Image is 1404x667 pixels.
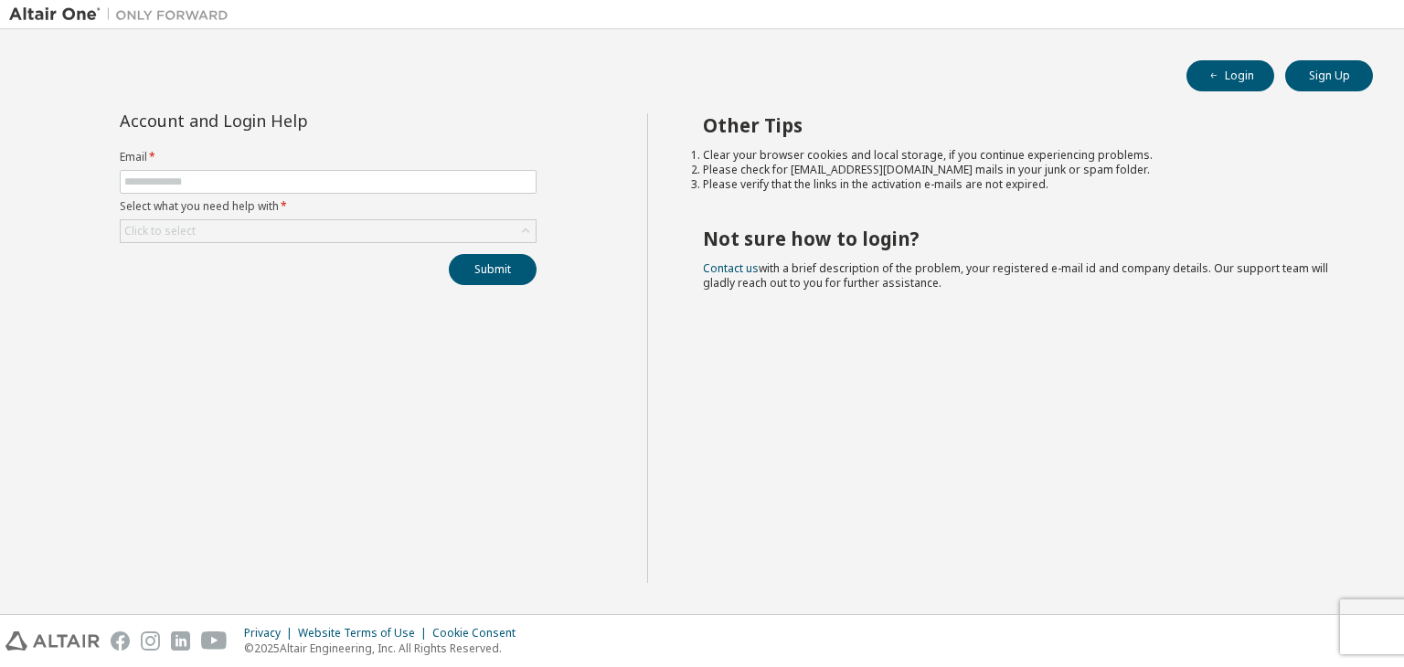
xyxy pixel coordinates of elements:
img: linkedin.svg [171,631,190,651]
button: Sign Up [1285,60,1373,91]
img: Altair One [9,5,238,24]
div: Website Terms of Use [298,626,432,641]
label: Select what you need help with [120,199,537,214]
img: instagram.svg [141,631,160,651]
div: Account and Login Help [120,113,453,128]
h2: Other Tips [703,113,1341,137]
button: Login [1186,60,1274,91]
div: Click to select [124,224,196,238]
span: with a brief description of the problem, your registered e-mail id and company details. Our suppo... [703,260,1328,291]
h2: Not sure how to login? [703,227,1341,250]
div: Privacy [244,626,298,641]
img: facebook.svg [111,631,130,651]
a: Contact us [703,260,759,276]
div: Click to select [121,220,536,242]
div: Cookie Consent [432,626,526,641]
label: Email [120,150,537,164]
li: Please verify that the links in the activation e-mails are not expired. [703,177,1341,192]
button: Submit [449,254,537,285]
img: altair_logo.svg [5,631,100,651]
li: Please check for [EMAIL_ADDRESS][DOMAIN_NAME] mails in your junk or spam folder. [703,163,1341,177]
li: Clear your browser cookies and local storage, if you continue experiencing problems. [703,148,1341,163]
img: youtube.svg [201,631,228,651]
p: © 2025 Altair Engineering, Inc. All Rights Reserved. [244,641,526,656]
